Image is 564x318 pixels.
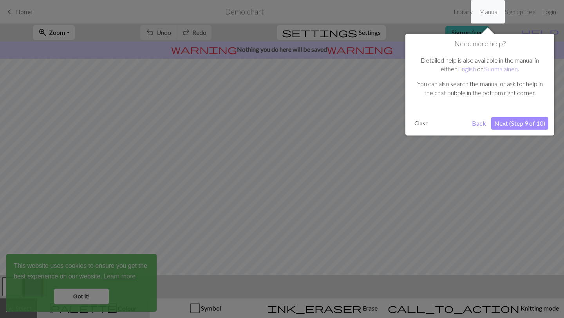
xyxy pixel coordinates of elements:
[491,117,548,130] button: Next (Step 9 of 10)
[411,40,548,48] h1: Need more help?
[415,79,544,97] p: You can also search the manual or ask for help in the chat bubble in the bottom right corner.
[411,117,432,129] button: Close
[484,65,518,72] a: Suomalainen
[469,117,489,130] button: Back
[415,56,544,74] p: Detailed help is also available in the manual in either or .
[458,65,476,72] a: English
[405,34,554,136] div: Need more help?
